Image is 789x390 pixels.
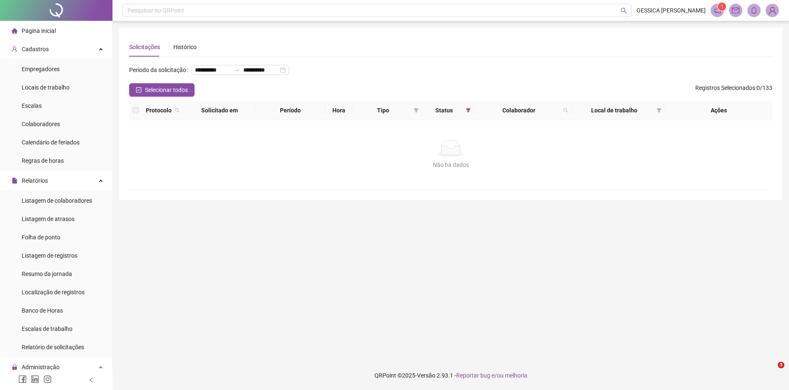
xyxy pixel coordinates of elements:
div: Solicitações [129,42,160,52]
span: Reportar bug e/ou melhoria [456,372,527,379]
span: 1 [721,4,724,10]
span: Versão [417,372,435,379]
span: Relatórios [22,177,48,184]
span: mail [732,7,739,14]
span: Tipo [356,106,410,115]
span: : 0 / 133 [695,83,772,97]
span: filter [412,104,420,117]
span: bell [750,7,758,14]
span: search [563,108,568,113]
footer: QRPoint © 2025 - 2.93.1 - [112,361,789,390]
th: Período [255,101,325,120]
div: Histórico [173,42,197,52]
span: GESSICA [PERSON_NAME] [637,6,706,15]
span: filter [464,104,472,117]
span: Listagem de atrasos [22,216,75,222]
span: Relatório de solicitações [22,344,84,350]
span: Localização de registros [22,289,85,296]
span: file [12,178,17,184]
span: Escalas [22,102,42,109]
span: Listagem de registros [22,252,77,259]
span: search [562,104,570,117]
img: 72101 [766,4,779,17]
span: swap-right [233,67,240,73]
span: facebook [18,375,27,383]
span: search [175,108,180,113]
span: Protocolo [146,106,172,115]
span: Calendário de feriados [22,139,80,146]
label: Período da solicitação [129,63,192,77]
div: Não há dados [139,160,762,169]
span: 3 [778,362,784,368]
button: Selecionar todos [129,83,195,97]
span: Escalas de trabalho [22,325,72,332]
span: Selecionar todos [145,85,188,94]
span: search [621,7,627,14]
span: filter [414,108,419,113]
span: filter [657,108,662,113]
span: Listagem de colaboradores [22,197,92,204]
span: Cadastros [22,46,49,52]
span: search [173,104,182,117]
span: Colaborador [477,106,560,115]
span: Local de trabalho [575,106,653,115]
th: Hora [325,101,353,120]
span: Registros Selecionados [695,84,755,91]
span: filter [466,108,471,113]
span: user-add [12,46,17,52]
span: Folha de ponto [22,234,60,241]
span: Empregadores [22,66,60,72]
span: home [12,28,17,34]
span: Banco de Horas [22,307,63,314]
th: Solicitado em [183,101,255,120]
span: instagram [43,375,52,383]
span: Resumo da jornada [22,271,72,277]
span: to [233,67,240,73]
span: check-square [136,87,142,93]
div: Ações [668,106,769,115]
span: filter [655,104,663,117]
span: Administração [22,364,60,370]
span: linkedin [31,375,39,383]
span: left [88,377,94,383]
span: Regras de horas [22,157,64,164]
iframe: Intercom live chat [761,362,781,382]
sup: 1 [718,2,726,11]
span: Página inicial [22,27,56,34]
span: Status [425,106,462,115]
span: Colaboradores [22,121,60,127]
span: Locais de trabalho [22,84,70,91]
span: notification [714,7,721,14]
span: lock [12,364,17,370]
